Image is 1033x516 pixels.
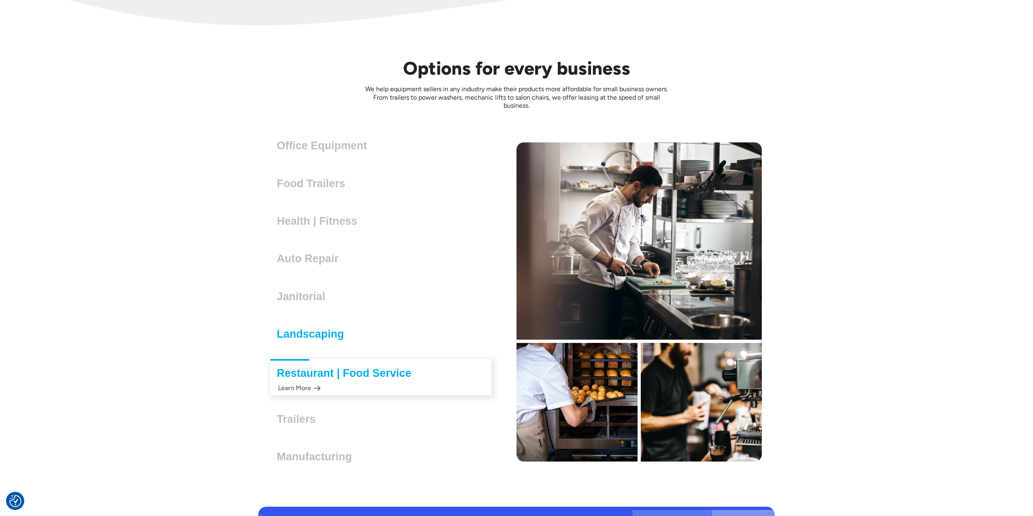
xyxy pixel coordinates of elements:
[9,495,21,507] img: Revisit consent button
[277,328,351,340] h3: Landscaping
[277,290,332,303] h3: Janitorial
[9,495,21,507] button: Consent Preferences
[277,215,364,227] h3: Health | Fitness
[277,253,345,265] h3: Auto Repair
[277,367,418,379] h3: Restaurant | Food Service
[277,178,352,190] h3: Food Trailers
[277,380,321,396] div: Learn More
[362,58,671,79] h2: Options for every business
[277,451,358,463] h3: Manufacturing
[277,413,322,425] h3: Trailers
[362,85,671,110] p: We help equipment sellers in any industry make their products more affordable for small business ...
[277,140,374,152] h3: Office Equipment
